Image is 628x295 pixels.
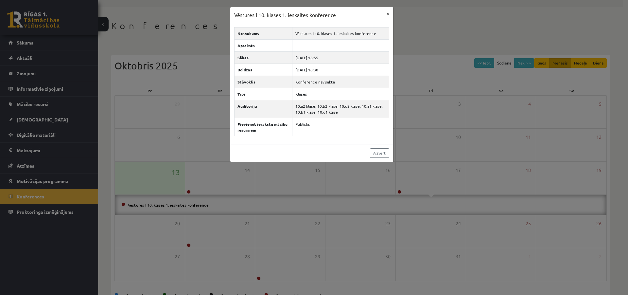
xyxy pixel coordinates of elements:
td: Vēstures I 10. klases 1. ieskaites konference [292,27,389,39]
h3: Vēstures I 10. klases 1. ieskaites konference [234,11,336,19]
td: 10.a2 klase, 10.b2 klase, 10.c2 klase, 10.a1 klase, 10.b1 klase, 10.c1 klase [292,100,389,118]
th: Beidzas [234,64,292,76]
th: Stāvoklis [234,76,292,88]
th: Apraksts [234,39,292,51]
th: Sākas [234,51,292,64]
td: Klases [292,88,389,100]
a: Aizvērt [370,148,389,158]
th: Nosaukums [234,27,292,39]
td: Publisks [292,118,389,136]
button: × [383,7,393,20]
td: [DATE] 18:30 [292,64,389,76]
th: Auditorija [234,100,292,118]
td: Konference nav sākta [292,76,389,88]
td: [DATE] 16:55 [292,51,389,64]
th: Tips [234,88,292,100]
th: Pievienot ierakstu mācību resursiem [234,118,292,136]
